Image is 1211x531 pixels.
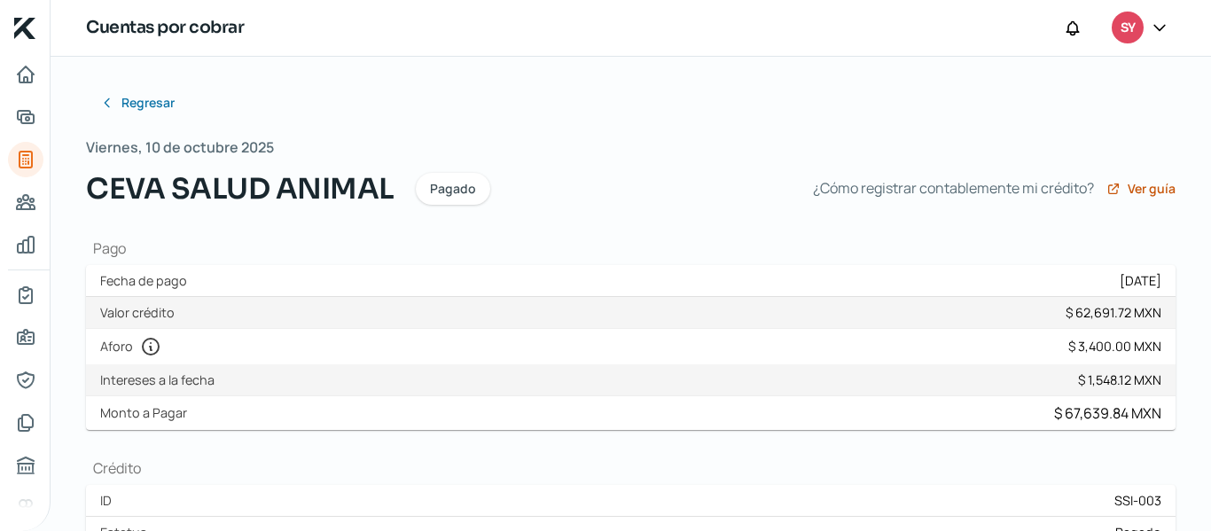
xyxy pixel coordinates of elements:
[813,176,1094,201] span: ¿Cómo registrar contablemente mi crédito?
[86,85,189,121] button: Regresar
[86,458,1176,478] h1: Crédito
[86,15,244,41] h1: Cuentas por cobrar
[8,405,43,441] a: Documentos
[100,304,182,321] label: Valor crédito
[1106,182,1176,196] a: Ver guía
[100,371,222,388] label: Intereses a la fecha
[86,168,395,210] span: CEVA SALUD ANIMAL
[100,336,168,357] label: Aforo
[1114,492,1161,509] div: SSI-003
[100,272,194,289] label: Fecha de pago
[1078,371,1161,388] div: $ 1,548.12 MXN
[430,183,476,195] span: Pagado
[121,97,175,109] span: Regresar
[8,99,43,135] a: Adelantar facturas
[8,320,43,355] a: Información general
[100,404,194,421] label: Monto a Pagar
[8,142,43,177] a: Tus créditos
[100,492,119,509] label: ID
[8,363,43,398] a: Representantes
[1068,338,1161,355] div: $ 3,400.00 MXN
[1054,403,1161,423] div: $ 67,639.84 MXN
[8,227,43,262] a: Mis finanzas
[8,277,43,313] a: Mi contrato
[86,238,1176,258] h1: Pago
[86,135,274,160] span: Viernes, 10 de octubre 2025
[8,57,43,92] a: Inicio
[1066,304,1161,321] div: $ 62,691.72 MXN
[1120,272,1161,289] div: [DATE]
[1128,183,1176,195] span: Ver guía
[1121,18,1135,39] span: SY
[8,184,43,220] a: Pago a proveedores
[8,490,43,526] a: Referencias
[8,448,43,483] a: Buró de crédito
